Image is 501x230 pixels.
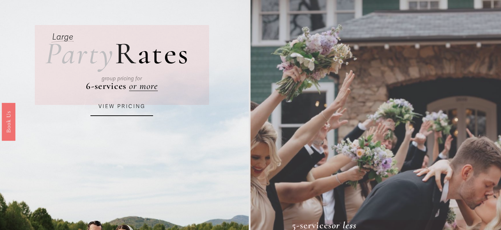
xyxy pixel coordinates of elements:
em: group pricing for [102,75,142,82]
a: Book Us [2,103,15,141]
em: Large [52,32,73,42]
a: VIEW PRICING [90,97,153,116]
em: Party [45,35,115,72]
span: R [115,35,137,72]
h2: ates [45,38,190,69]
